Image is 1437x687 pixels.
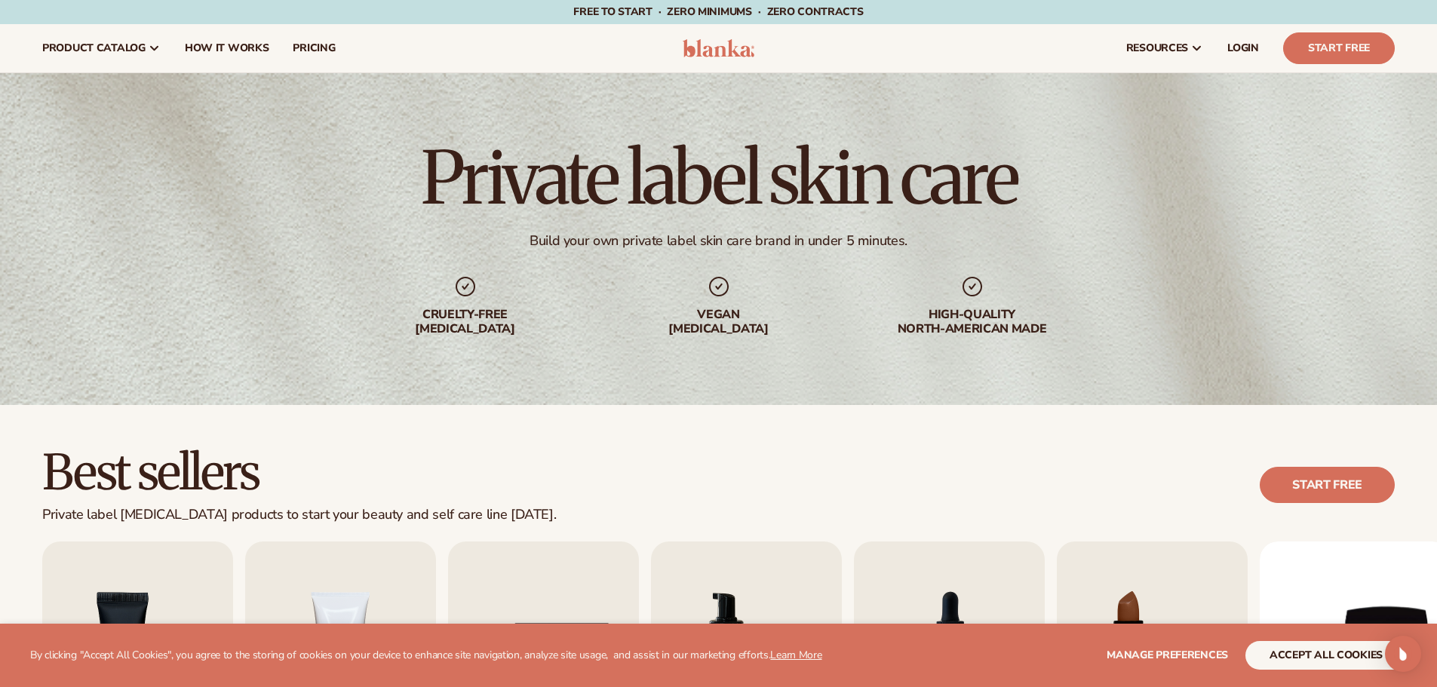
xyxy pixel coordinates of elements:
[1107,648,1228,662] span: Manage preferences
[876,308,1069,336] div: High-quality North-american made
[1114,24,1215,72] a: resources
[42,447,556,498] h2: Best sellers
[530,232,907,250] div: Build your own private label skin care brand in under 5 minutes.
[770,648,821,662] a: Learn More
[173,24,281,72] a: How It Works
[622,308,815,336] div: Vegan [MEDICAL_DATA]
[683,39,754,57] img: logo
[573,5,863,19] span: Free to start · ZERO minimums · ZERO contracts
[369,308,562,336] div: Cruelty-free [MEDICAL_DATA]
[293,42,335,54] span: pricing
[1283,32,1395,64] a: Start Free
[1227,42,1259,54] span: LOGIN
[1107,641,1228,670] button: Manage preferences
[185,42,269,54] span: How It Works
[1245,641,1407,670] button: accept all cookies
[42,507,556,523] div: Private label [MEDICAL_DATA] products to start your beauty and self care line [DATE].
[1260,467,1395,503] a: Start free
[281,24,347,72] a: pricing
[42,42,146,54] span: product catalog
[1126,42,1188,54] span: resources
[421,142,1016,214] h1: Private label skin care
[30,649,822,662] p: By clicking "Accept All Cookies", you agree to the storing of cookies on your device to enhance s...
[1385,636,1421,672] div: Open Intercom Messenger
[30,24,173,72] a: product catalog
[1215,24,1271,72] a: LOGIN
